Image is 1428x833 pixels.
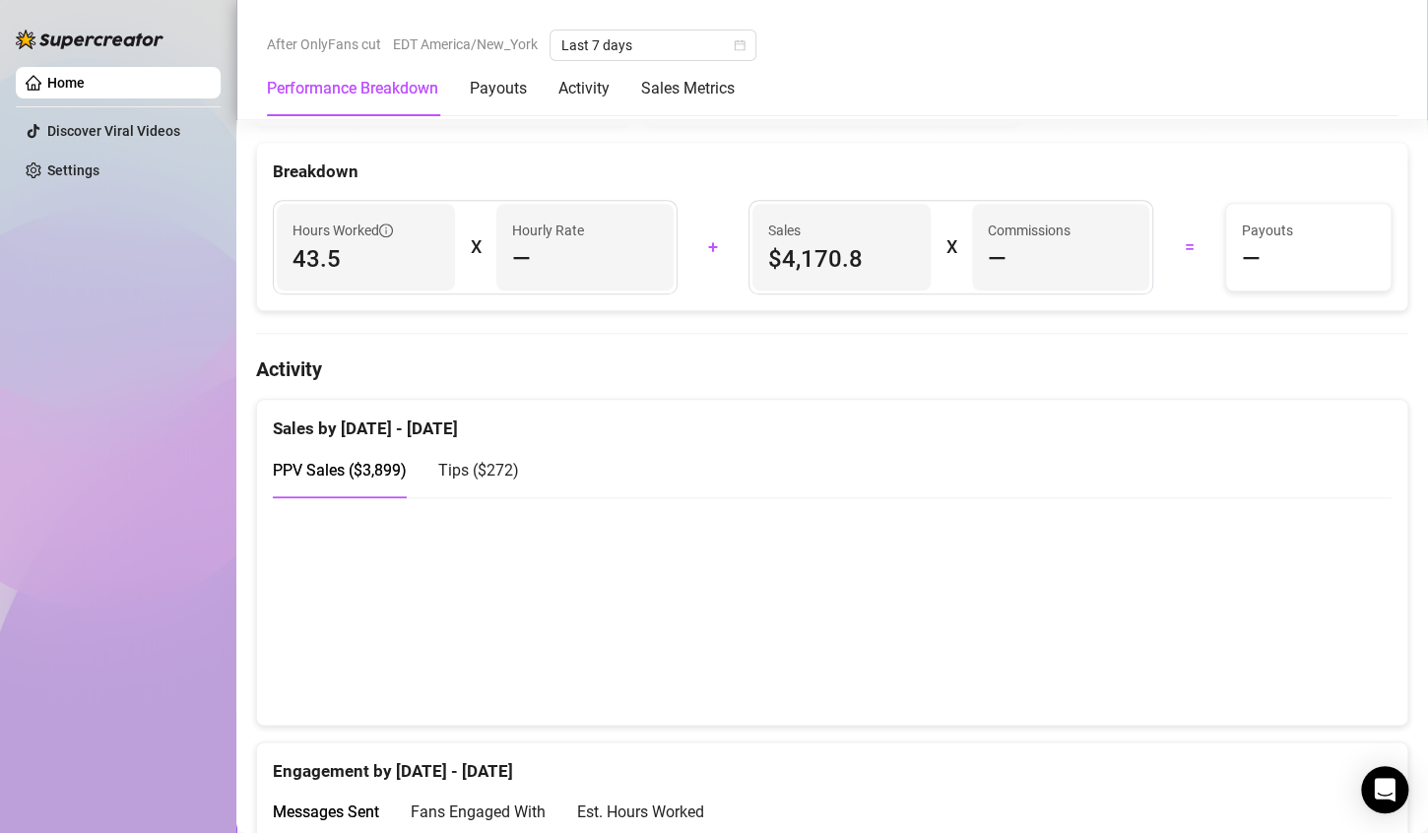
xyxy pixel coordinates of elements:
[558,77,610,100] div: Activity
[267,30,381,59] span: After OnlyFans cut
[411,802,546,821] span: Fans Engaged With
[1242,220,1375,241] span: Payouts
[561,31,745,60] span: Last 7 days
[256,355,1408,383] h4: Activity
[641,77,735,100] div: Sales Metrics
[512,243,531,275] span: —
[988,243,1006,275] span: —
[768,220,915,241] span: Sales
[438,461,519,480] span: Tips ( $272 )
[292,220,393,241] span: Hours Worked
[768,243,915,275] span: $4,170.8
[393,30,538,59] span: EDT America/New_York
[16,30,163,49] img: logo-BBDzfeDw.svg
[47,123,180,139] a: Discover Viral Videos
[273,461,407,480] span: PPV Sales ( $3,899 )
[292,243,439,275] span: 43.5
[471,231,481,263] div: X
[689,231,737,263] div: +
[470,77,527,100] div: Payouts
[946,231,956,263] div: X
[47,162,99,178] a: Settings
[273,400,1392,442] div: Sales by [DATE] - [DATE]
[267,77,438,100] div: Performance Breakdown
[273,802,379,821] span: Messages Sent
[1165,231,1212,263] div: =
[734,39,746,51] span: calendar
[379,224,393,237] span: info-circle
[988,220,1071,241] article: Commissions
[47,75,85,91] a: Home
[577,800,704,824] div: Est. Hours Worked
[273,742,1392,785] div: Engagement by [DATE] - [DATE]
[1361,766,1408,813] div: Open Intercom Messenger
[273,159,1392,185] div: Breakdown
[1242,243,1261,275] span: —
[512,220,584,241] article: Hourly Rate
